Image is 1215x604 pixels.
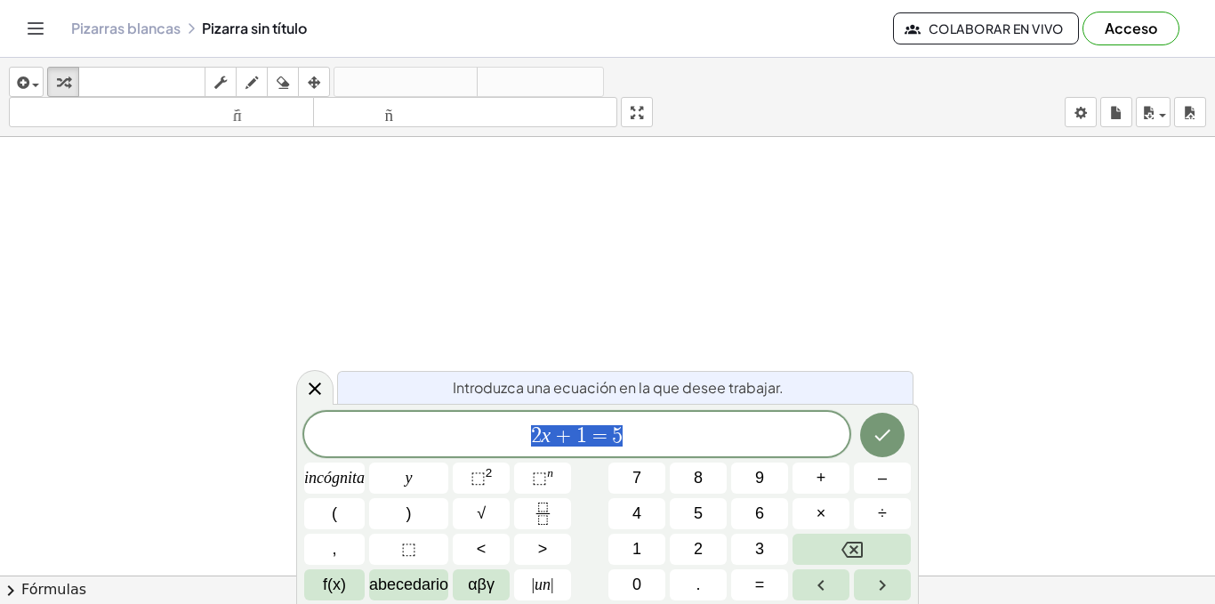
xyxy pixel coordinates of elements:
span: 5 [612,425,623,447]
font: teclado [83,74,201,91]
button: tamaño_del_formato [9,97,314,127]
button: Sobrescrito [514,463,571,494]
button: ) [369,498,448,529]
span: 1 [576,425,587,447]
button: Raíz cuadrada [453,498,510,529]
font: 4 [632,504,641,522]
font: 7 [632,469,641,487]
button: deshacer [334,67,478,97]
button: Menos que [453,534,510,565]
button: Flecha derecha [854,569,911,600]
font: 6 [755,504,764,522]
span: + [551,425,576,447]
font: + [817,469,826,487]
button: ( [304,498,365,529]
font: incógnita [304,469,365,487]
font: f(x) [323,576,346,593]
font: 2 [694,540,703,558]
font: 0 [632,576,641,593]
button: 0 [608,569,665,600]
button: 8 [670,463,727,494]
font: ⬚ [401,540,416,558]
button: Veces [793,498,849,529]
font: rehacer [481,74,599,91]
font: 2 [486,466,493,479]
button: y [369,463,448,494]
font: ( [332,504,337,522]
font: Introduzca una ecuación en la que desee trabajar. [453,378,784,397]
button: 5 [670,498,727,529]
font: ⬚ [532,469,547,487]
button: 9 [731,463,788,494]
button: . [670,569,727,600]
font: tamaño_del_formato [13,104,310,121]
font: | [531,576,535,593]
a: Pizarras blancas [71,20,181,37]
button: alfabeto griego [453,569,510,600]
button: 4 [608,498,665,529]
font: √ [477,504,486,522]
button: Retroceso [793,534,911,565]
button: , [304,534,365,565]
font: n [547,466,553,479]
font: > [538,540,548,558]
button: Colaborar en vivo [893,12,1079,44]
button: 1 [608,534,665,565]
button: Más que [514,534,571,565]
font: = [755,576,765,593]
span: 2 [531,425,542,447]
font: 3 [755,540,764,558]
button: tamaño_del_formato [313,97,618,127]
font: αβγ [468,576,495,593]
button: Funciones [304,569,365,600]
button: Igual [731,569,788,600]
button: 6 [731,498,788,529]
font: , [332,540,336,558]
font: ⬚ [471,469,486,487]
font: y [406,469,413,487]
font: < [477,540,487,558]
font: Fórmulas [21,581,86,598]
font: Colaborar en vivo [929,20,1064,36]
button: 2 [670,534,727,565]
font: 1 [632,540,641,558]
font: abecedario [369,576,448,593]
font: deshacer [338,74,473,91]
button: Al cuadrado [453,463,510,494]
font: – [878,469,887,487]
font: 8 [694,469,703,487]
font: ÷ [878,504,887,522]
button: Valor absoluto [514,569,571,600]
button: Cambiar navegación [21,14,50,43]
button: Flecha izquierda [793,569,849,600]
font: × [817,504,826,522]
button: Fracción [514,498,571,529]
span: = [587,425,613,447]
button: Más [793,463,849,494]
font: . [696,576,701,593]
button: teclado [78,67,205,97]
button: Menos [854,463,911,494]
button: 3 [731,534,788,565]
button: Acceso [1082,12,1179,45]
button: Hecho [860,413,905,457]
button: Marcador de posición [369,534,448,565]
button: Dividir [854,498,911,529]
font: | [551,576,554,593]
font: 5 [694,504,703,522]
font: ) [406,504,412,522]
font: un [535,576,551,593]
font: Pizarras blancas [71,19,181,37]
button: incógnita [304,463,365,494]
font: 9 [755,469,764,487]
button: Alfabeto [369,569,448,600]
button: rehacer [477,67,604,97]
button: 7 [608,463,665,494]
font: Acceso [1105,19,1157,37]
font: tamaño_del_formato [318,104,614,121]
var: x [542,423,551,447]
